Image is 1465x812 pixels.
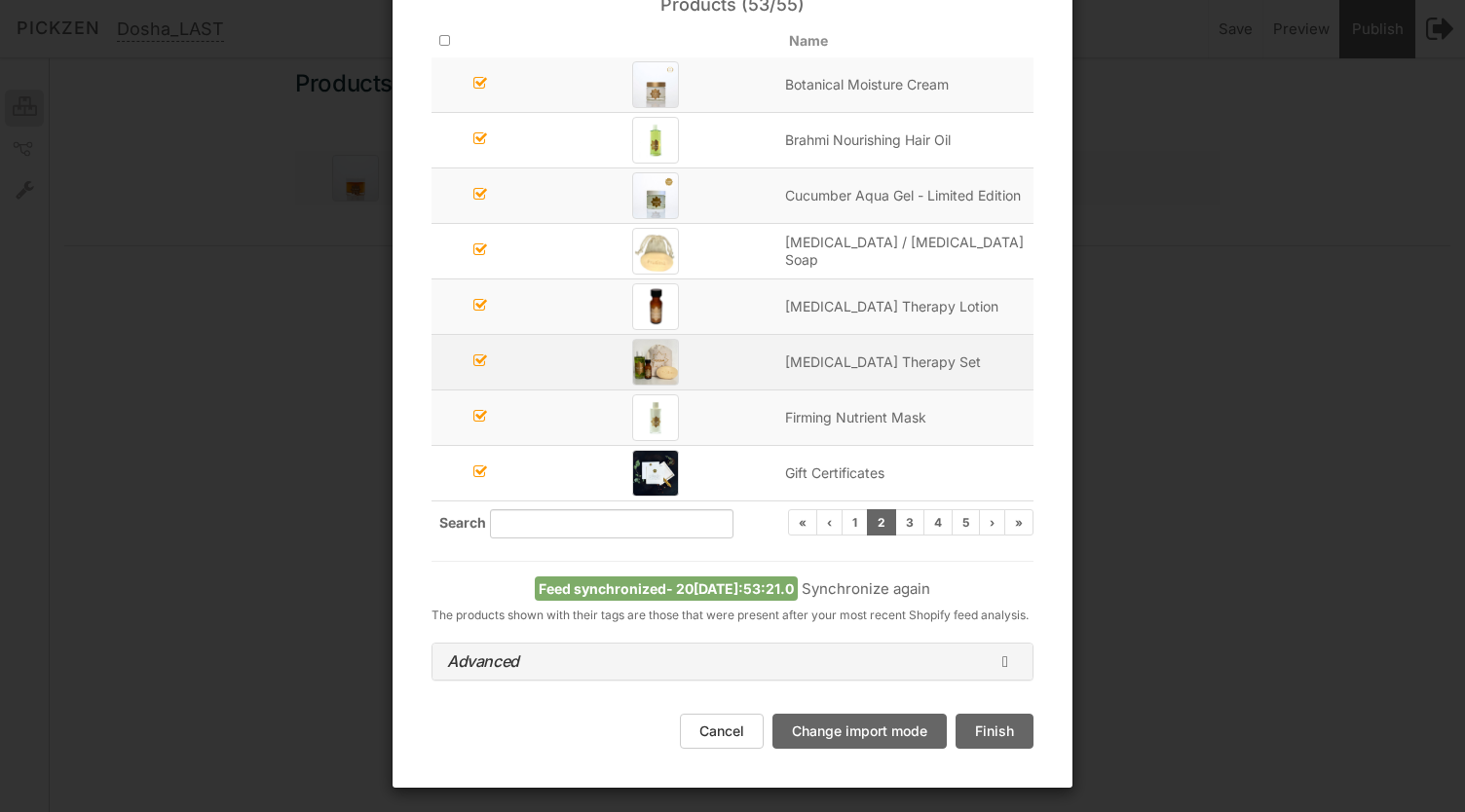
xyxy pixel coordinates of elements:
[432,278,1033,334] tr: [MEDICAL_DATA] Therapy Lotion
[802,579,930,598] a: Synchronize again
[1004,509,1033,535] a: »
[781,57,1033,113] td: Botanical Moisture Cream
[781,223,1033,278] td: [MEDICAL_DATA] / [MEDICAL_DATA] Soap
[447,651,519,671] a: Advanced
[432,223,1033,278] tr: [MEDICAL_DATA] / [MEDICAL_DATA] Soap
[432,445,1033,500] tr: Gift Certificates
[666,580,794,597] span: - 20[DATE]:53:21.0
[789,32,828,49] span: Name
[781,167,1033,223] td: Cucumber Aqua Gel - Limited Edition
[432,57,1033,113] tr: Botanical Moisture Cream
[781,278,1033,334] td: [MEDICAL_DATA] Therapy Lotion
[432,112,1033,167] tr: Brahmi Nourishing Hair Oil
[956,714,1033,749] button: Finish
[432,389,1033,445] tr: Firming Nutrient Mask
[781,389,1033,445] td: Firming Nutrient Mask
[432,334,1033,389] tr: [MEDICAL_DATA] Therapy Set
[432,608,1029,622] span: The products shown with their tags are those that were present after your most recent Shopify fee...
[781,112,1033,167] td: Brahmi Nourishing Hair Oil
[432,167,1033,223] tr: Cucumber Aqua Gel - Limited Edition
[535,576,798,602] label: Feed synchronized
[439,514,486,531] span: Search
[842,509,868,535] a: 1
[781,334,1033,389] td: [MEDICAL_DATA] Therapy Set
[772,714,947,749] button: Change import mode
[895,509,924,535] a: 3
[867,509,896,535] a: 2
[788,509,817,535] a: «
[952,509,980,535] a: 5
[816,509,843,535] a: ‹
[923,509,953,535] a: 4
[680,714,764,749] button: Cancel
[781,445,1033,500] td: Gift Certificates
[979,509,1005,535] a: ›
